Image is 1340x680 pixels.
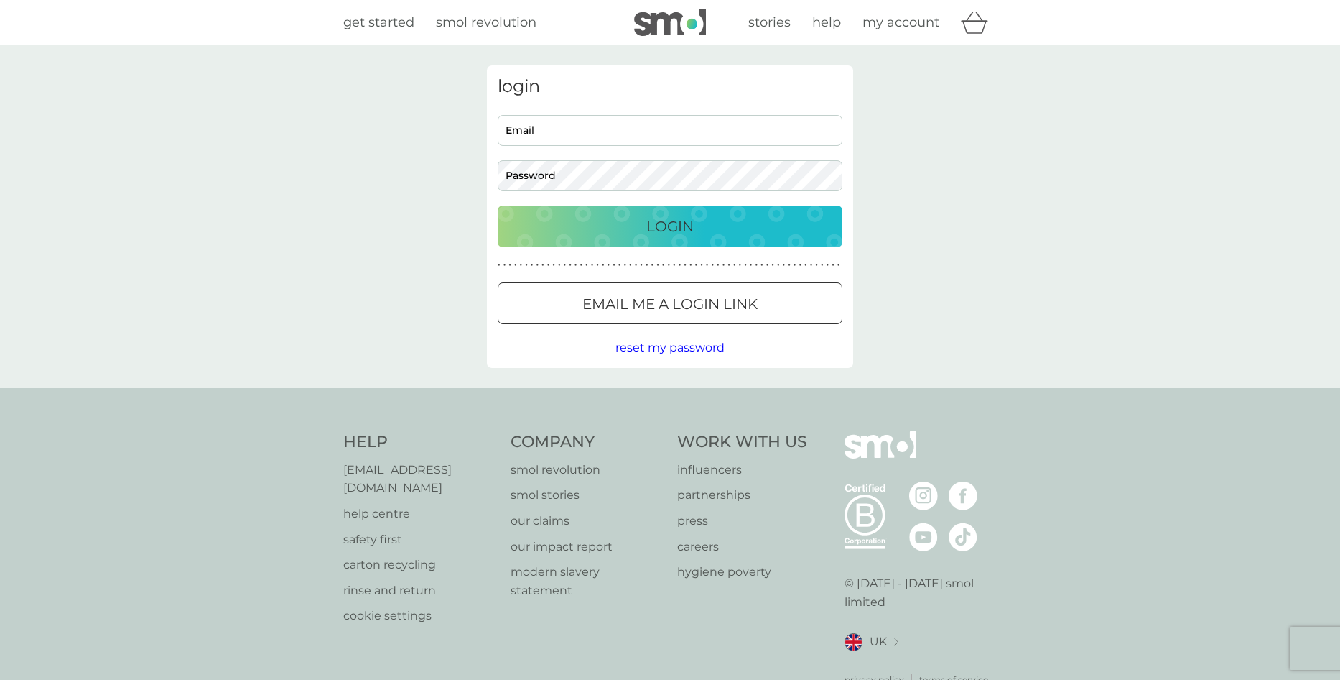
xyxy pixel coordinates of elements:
[810,262,813,269] p: ●
[695,262,698,269] p: ●
[711,262,714,269] p: ●
[536,262,539,269] p: ●
[511,538,664,556] a: our impact report
[343,530,496,549] a: safety first
[689,262,692,269] p: ●
[771,262,774,269] p: ●
[804,262,807,269] p: ●
[821,262,824,269] p: ●
[511,512,664,530] a: our claims
[799,262,801,269] p: ●
[662,262,665,269] p: ●
[514,262,517,269] p: ●
[909,482,938,510] img: visit the smol Instagram page
[541,262,544,269] p: ●
[862,14,939,30] span: my account
[783,262,786,269] p: ●
[679,262,681,269] p: ●
[677,486,807,505] a: partnerships
[815,262,818,269] p: ●
[343,12,414,33] a: get started
[677,461,807,479] a: influencers
[343,505,496,523] a: help centre
[812,14,841,30] span: help
[552,262,555,269] p: ●
[343,582,496,600] a: rinse and return
[608,262,610,269] p: ●
[531,262,534,269] p: ●
[722,262,725,269] p: ●
[651,262,654,269] p: ●
[684,262,687,269] p: ●
[498,206,842,247] button: Login
[511,563,664,599] a: modern slavery statement
[585,262,588,269] p: ●
[677,538,807,556] a: careers
[525,262,528,269] p: ●
[613,262,615,269] p: ●
[739,262,742,269] p: ●
[837,262,840,269] p: ●
[623,262,626,269] p: ●
[640,262,643,269] p: ●
[558,262,561,269] p: ●
[845,574,997,611] p: © [DATE] - [DATE] smol limited
[596,262,599,269] p: ●
[862,12,939,33] a: my account
[436,12,536,33] a: smol revolution
[794,262,796,269] p: ●
[706,262,709,269] p: ●
[677,512,807,530] p: press
[498,76,842,97] h3: login
[436,14,536,30] span: smol revolution
[677,563,807,582] a: hygiene poverty
[498,282,842,324] button: Email me a login link
[629,262,632,269] p: ●
[564,262,567,269] p: ●
[677,431,807,454] h4: Work With Us
[656,262,659,269] p: ●
[700,262,703,269] p: ●
[909,523,938,551] img: visit the smol Youtube page
[503,262,506,269] p: ●
[618,262,621,269] p: ●
[748,12,791,33] a: stories
[760,262,763,269] p: ●
[508,262,511,269] p: ●
[634,9,706,36] img: smol
[961,8,997,37] div: basket
[343,607,496,625] p: cookie settings
[343,556,496,574] p: carton recycling
[827,262,829,269] p: ●
[777,262,780,269] p: ●
[511,461,664,479] p: smol revolution
[870,633,887,651] span: UK
[646,262,648,269] p: ●
[748,14,791,30] span: stories
[788,262,791,269] p: ●
[591,262,594,269] p: ●
[520,262,523,269] p: ●
[635,262,638,269] p: ●
[832,262,834,269] p: ●
[574,262,577,269] p: ●
[744,262,747,269] p: ●
[343,461,496,497] a: [EMAIL_ADDRESS][DOMAIN_NAME]
[511,486,664,505] a: smol stories
[582,293,758,316] p: Email me a login link
[602,262,605,269] p: ●
[511,431,664,454] h4: Company
[615,339,725,357] button: reset my password
[750,262,753,269] p: ●
[766,262,769,269] p: ●
[949,523,977,551] img: visit the smol Tiktok page
[733,262,736,269] p: ●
